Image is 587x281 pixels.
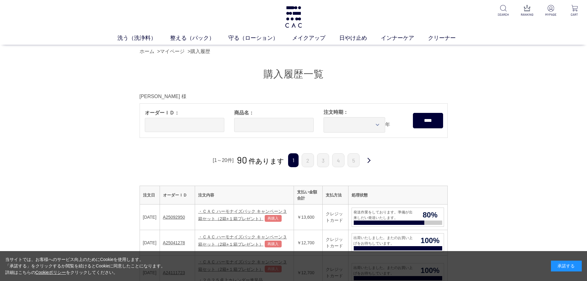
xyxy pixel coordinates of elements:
[140,186,160,205] th: 注文日
[237,154,247,165] span: 90
[145,109,224,117] span: オーダーＩＤ：
[543,5,558,17] a: MYPAGE
[35,270,66,275] a: Cookieポリシー
[339,34,381,42] a: 日やけ止め
[319,104,408,138] div: 年
[198,209,287,221] a: ・ＣＡＣ ハーモナイズパック キャンペーン３箱セット（2箱+１箱プレゼント）
[416,209,444,221] span: 80%
[520,5,535,17] a: RANKING
[496,12,511,17] p: SEARCH
[496,5,511,17] a: SEARCH
[265,241,282,247] a: 再購入
[5,256,165,276] div: 当サイトでは、お客様へのサービス向上のためにCookieを使用します。 「承諾する」をクリックするか閲覧を続けるとCookieに同意したことになります。 詳細はこちらの をクリックしてください。
[195,186,294,205] th: 注文内容
[332,153,344,167] a: 4
[348,153,360,167] a: 5
[520,12,535,17] p: RANKING
[551,261,582,271] div: 承諾する
[140,68,448,81] h1: 購入履歴一覧
[352,208,444,227] a: 発送作業をしております。準備が出来しだい発送いたします。 80%
[157,48,186,55] li: >
[292,34,339,42] a: メイクアップ
[140,49,154,54] a: ホーム
[237,157,284,165] span: 件あります
[140,230,160,256] td: [DATE]
[212,156,235,165] div: [1～20件]
[352,233,444,252] a: 出荷いたしました。またのお買い上げをお待ちしています。 100%
[170,34,228,42] a: 整える（パック）
[190,49,210,54] a: 購入履歴
[294,186,323,205] th: 支払い金額合計
[567,5,582,17] a: CART
[198,234,287,247] a: ・ＣＡＣ ハーモナイズパック キャンペーン３箱セット（2箱+１箱プレゼント）
[302,153,314,167] a: 2
[428,34,470,42] a: クリーナー
[163,240,185,245] a: A25041278
[117,34,170,42] a: 洗う（洗浄料）
[294,205,323,230] td: ￥13,600
[294,230,323,256] td: ￥12,700
[265,215,282,222] a: 再購入
[416,235,444,246] span: 100%
[317,153,329,167] a: 3
[140,93,448,100] div: [PERSON_NAME] 様
[323,230,349,256] td: クレジットカード
[381,34,428,42] a: インナーケア
[543,12,558,17] p: MYPAGE
[228,34,292,42] a: 守る（ローション）
[567,12,582,17] p: CART
[352,235,416,246] span: 出荷いたしました。またのお買い上げをお待ちしています。
[324,109,403,116] span: 注文時期：
[323,205,349,230] td: クレジットカード
[234,109,314,117] span: 商品名：
[163,215,185,220] a: A25092950
[352,209,416,221] span: 発送作業をしております。準備が出来しだい発送いたします。
[363,153,375,168] a: 次
[140,205,160,230] td: [DATE]
[288,153,299,167] span: 1
[349,186,447,205] th: 処理状態
[284,6,303,28] img: logo
[188,48,212,55] li: >
[160,49,185,54] a: マイページ
[160,186,195,205] th: オーダーＩＤ
[323,186,349,205] th: 支払方法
